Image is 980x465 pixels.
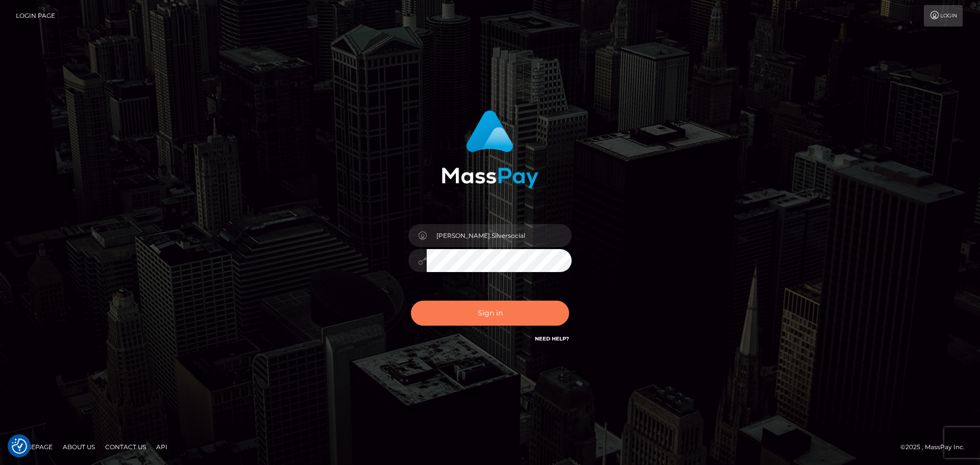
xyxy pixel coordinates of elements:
button: Consent Preferences [12,438,27,454]
div: © 2025 , MassPay Inc. [900,442,972,453]
a: About Us [59,439,99,455]
img: MassPay Login [442,110,538,188]
input: Username... [427,224,572,247]
a: API [152,439,171,455]
a: Contact Us [101,439,150,455]
button: Sign in [411,301,569,326]
a: Need Help? [535,335,569,342]
a: Login Page [16,5,55,27]
img: Revisit consent button [12,438,27,454]
a: Homepage [11,439,57,455]
a: Login [924,5,963,27]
